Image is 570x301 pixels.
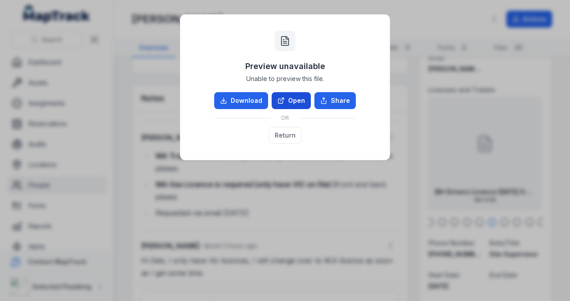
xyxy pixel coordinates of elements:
[214,109,356,127] div: OR
[214,92,268,109] a: Download
[245,60,325,73] h3: Preview unavailable
[269,127,301,144] button: Return
[246,74,324,83] span: Unable to preview this file.
[314,92,356,109] button: Share
[272,92,311,109] a: Open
